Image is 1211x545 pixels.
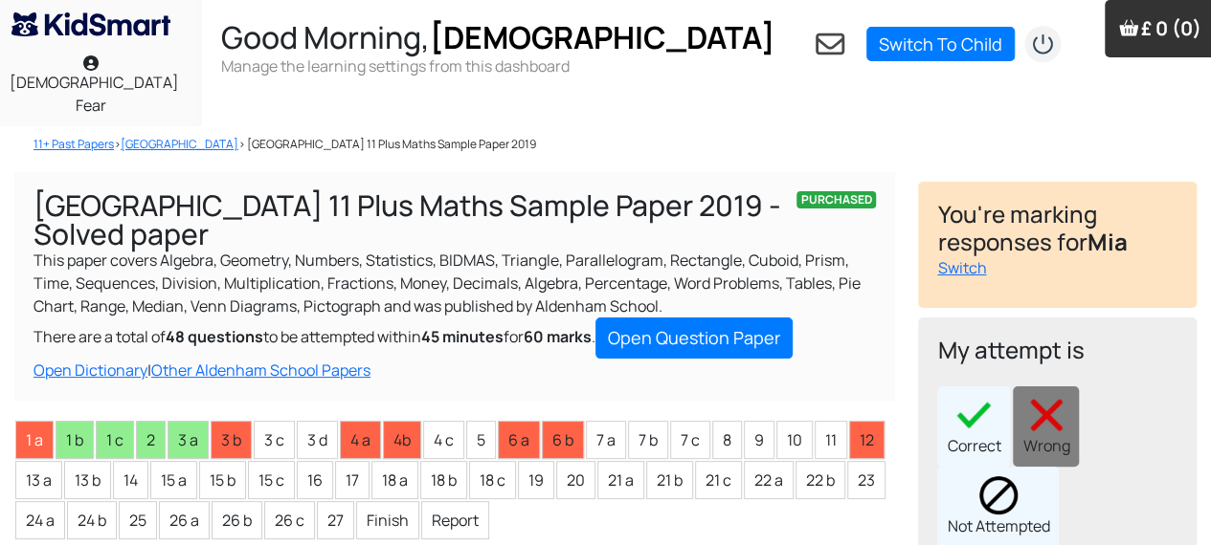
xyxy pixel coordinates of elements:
li: 3 a [168,421,209,459]
li: 5 [466,421,496,459]
li: 21 a [597,461,644,499]
li: 26 c [264,501,315,539]
li: 24 b [67,501,117,539]
li: 15 a [150,461,197,499]
div: Correct [937,386,1010,467]
li: 15 c [248,461,295,499]
li: 1 a [15,421,54,459]
li: 8 [712,421,742,459]
a: Other Aldenham School Papers [151,360,370,381]
li: 21 b [646,461,693,499]
div: This paper covers Algebra, Geometry, Numbers, Statistics, BIDMAS, Triangle, Parallelogram, Rectan... [14,172,895,401]
li: 4 a [340,421,381,459]
h3: Manage the learning settings from this dashboard [221,55,775,76]
li: 3 d [297,421,338,459]
li: 13 b [64,461,111,499]
li: 16 [297,461,333,499]
span: PURCHASED [796,191,877,208]
li: 26 b [212,501,262,539]
li: 14 [113,461,148,499]
li: 17 [335,461,370,499]
img: KidSmart logo [11,12,170,36]
h2: Good Morning, [221,19,775,55]
b: 45 minutes [421,326,504,347]
li: 7 a [586,421,626,459]
li: 2 [136,421,166,459]
li: 12 [849,421,885,459]
a: Open Dictionary [34,360,147,381]
div: | [34,359,876,381]
nav: > > [GEOGRAPHIC_DATA] 11 Plus Maths Sample Paper 2019 [14,136,878,153]
li: 27 [317,501,354,539]
img: right40x40.png [954,396,993,434]
img: logout2.png [1023,25,1062,63]
li: 15 b [199,461,246,499]
li: 22 a [744,461,794,499]
li: 6 b [542,421,584,459]
b: 48 questions [166,326,263,347]
a: Open Question Paper [595,317,793,359]
li: 7 c [670,421,710,459]
b: 60 marks [524,326,592,347]
li: 18 a [371,461,418,499]
li: 22 b [796,461,845,499]
a: Switch To Child [866,27,1015,61]
li: 18 b [420,461,467,499]
span: [DEMOGRAPHIC_DATA] [430,16,775,58]
img: Your items in the shopping basket [1119,18,1138,37]
li: 18 c [469,461,516,499]
li: 6 a [498,421,540,459]
li: 13 a [15,461,62,499]
li: 19 [518,461,554,499]
img: block.png [979,476,1018,514]
li: 4b [383,421,421,459]
li: 4 c [423,421,464,459]
a: Switch [937,257,986,278]
h4: You're marking responses for [937,201,1177,256]
li: 3 b [211,421,252,459]
b: Mia [1087,226,1127,257]
span: £ 0 (0) [1141,15,1201,41]
li: 10 [776,421,813,459]
li: 1 c [96,421,134,459]
li: 21 c [695,461,742,499]
li: 3 c [254,421,295,459]
li: Finish [356,501,419,539]
li: 26 a [159,501,210,539]
a: 11+ Past Papers [34,136,114,152]
li: 25 [119,501,157,539]
li: 9 [744,421,774,459]
li: Report [421,501,489,539]
h4: My attempt is [937,337,1177,364]
li: 24 a [15,501,65,539]
li: 20 [556,461,595,499]
a: [GEOGRAPHIC_DATA] [121,136,238,152]
li: 7 b [628,421,668,459]
h1: [GEOGRAPHIC_DATA] 11 Plus Maths Sample Paper 2019 - Solved paper [34,191,876,249]
li: 11 [815,421,847,459]
li: 1 b [56,421,94,459]
li: 23 [847,461,886,499]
